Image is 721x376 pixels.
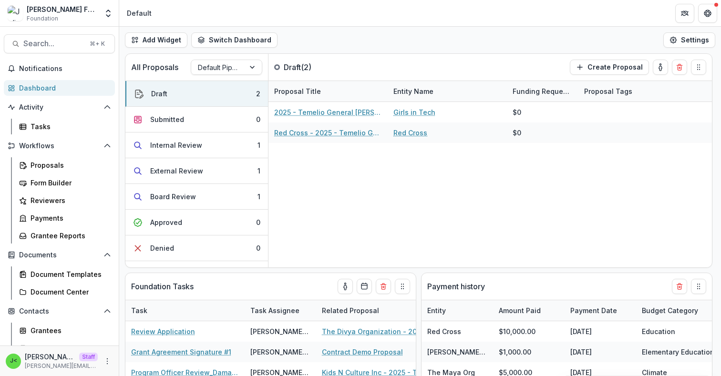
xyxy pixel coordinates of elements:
[125,184,268,210] button: Board Review1
[15,323,115,338] a: Grantees
[15,157,115,173] a: Proposals
[125,300,245,321] div: Task
[125,32,187,48] button: Add Widget
[191,32,278,48] button: Switch Dashboard
[125,235,268,261] button: Denied0
[131,61,178,73] p: All Proposals
[256,217,260,227] div: 0
[31,178,107,188] div: Form Builder
[19,307,100,315] span: Contacts
[19,65,111,73] span: Notifications
[102,356,113,367] button: More
[268,81,388,102] div: Proposal Title
[125,107,268,132] button: Submitted0
[513,128,521,138] div: $0
[565,305,623,315] div: Payment Date
[4,34,115,53] button: Search...
[578,81,698,102] div: Proposal Tags
[31,122,107,132] div: Tasks
[653,60,668,75] button: toggle-assigned-to-me
[4,100,115,115] button: Open Activity
[422,305,452,315] div: Entity
[19,103,100,112] span: Activity
[245,300,316,321] div: Task Assignee
[672,60,687,75] button: Delete card
[25,362,98,370] p: [PERSON_NAME][EMAIL_ADDRESS][DOMAIN_NAME]
[493,321,565,342] div: $10,000.00
[19,83,107,93] div: Dashboard
[427,327,461,335] a: Red Cross
[4,138,115,153] button: Open Workflows
[388,86,439,96] div: Entity Name
[31,213,107,223] div: Payments
[256,243,260,253] div: 0
[15,284,115,300] a: Document Center
[322,326,430,336] a: The Divya Organization - 2023 - Temelio General Operating Grant Proposal
[316,305,385,315] div: Related Proposal
[31,231,107,241] div: Grantee Reports
[151,89,167,99] div: Draft
[388,81,507,102] div: Entity Name
[427,281,485,292] p: Payment history
[570,60,649,75] button: Create Proposal
[513,107,521,117] div: $0
[691,60,706,75] button: Drag
[4,304,115,319] button: Open Contacts
[125,81,268,107] button: Draft2
[15,228,115,244] a: Grantee Reports
[125,158,268,184] button: External Review1
[31,160,107,170] div: Proposals
[268,86,327,96] div: Proposal Title
[257,192,260,202] div: 1
[565,342,636,362] div: [DATE]
[427,348,555,356] a: [PERSON_NAME]'s Awesome Nonprofit
[23,39,84,48] span: Search...
[672,279,687,294] button: Delete card
[565,321,636,342] div: [DATE]
[274,128,382,138] a: Red Cross - 2025 - Temelio General [PERSON_NAME] Proposal
[507,81,578,102] div: Funding Requested
[691,279,706,294] button: Drag
[250,347,310,357] div: [PERSON_NAME] <[PERSON_NAME][EMAIL_ADDRESS][DOMAIN_NAME]>
[565,300,636,321] div: Payment Date
[19,251,100,259] span: Documents
[636,305,704,315] div: Budget Category
[15,119,115,134] a: Tasks
[150,114,184,124] div: Submitted
[27,4,98,14] div: [PERSON_NAME] Foundation
[642,347,714,357] div: Elementary Education
[8,6,23,21] img: Julie Foundation
[395,279,410,294] button: Drag
[127,8,152,18] div: Default
[31,195,107,205] div: Reviewers
[493,300,565,321] div: Amount Paid
[316,300,435,321] div: Related Proposal
[15,340,115,356] a: Constituents
[578,86,638,96] div: Proposal Tags
[322,347,403,357] a: Contract Demo Proposal
[31,269,107,279] div: Document Templates
[79,353,98,361] p: Staff
[663,32,715,48] button: Settings
[15,175,115,191] a: Form Builder
[422,300,493,321] div: Entity
[675,4,694,23] button: Partners
[274,107,382,117] a: 2025 - Temelio General [PERSON_NAME]
[131,326,195,336] a: Review Application
[507,86,578,96] div: Funding Requested
[393,107,435,117] a: Girls in Tech
[125,305,153,315] div: Task
[15,193,115,208] a: Reviewers
[150,192,196,202] div: Board Review
[642,326,675,336] div: Education
[19,142,100,150] span: Workflows
[245,305,305,315] div: Task Assignee
[15,210,115,226] a: Payments
[250,326,310,336] div: [PERSON_NAME] ([PERSON_NAME][EMAIL_ADDRESS][DOMAIN_NAME])
[31,343,107,353] div: Constituents
[131,281,194,292] p: Foundation Tasks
